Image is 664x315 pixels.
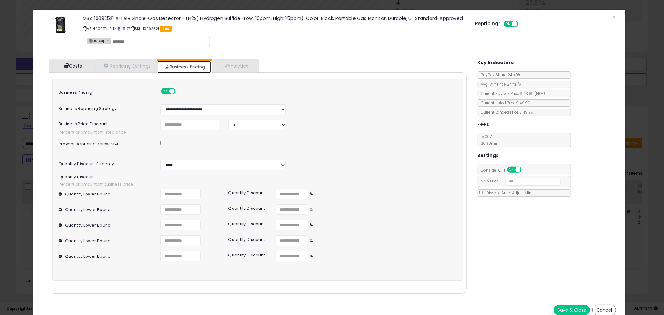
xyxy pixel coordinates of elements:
[508,167,516,172] span: ON
[224,189,271,195] div: Quantity Discount
[54,120,156,126] label: Business Price Discount
[54,160,156,166] label: Quantity Discount Strategy
[212,59,258,72] a: Analytics
[520,91,545,96] span: $143.99
[162,89,169,94] span: ON
[65,204,111,212] label: Quantity Lower Bound
[517,21,527,27] span: OFF
[478,141,499,146] span: $0.30 min
[478,110,534,115] span: Current Landed Price: $149.99
[308,207,313,213] span: %
[54,129,462,135] span: Percent or amount off listed price
[117,26,121,31] a: BuyBox page
[122,26,125,31] a: All offer listings
[54,88,156,95] label: Business Pricing
[59,181,457,187] span: Percent or amount off business price
[478,91,545,96] span: Current Buybox Price:
[65,251,111,259] label: Quantity Lower Bound
[83,24,466,34] p: ASIN: B00TPIJPH2 | SKU: 10092521
[224,204,271,211] div: Quantity Discount
[483,190,532,195] span: Disable Auto-Adjust Min
[308,238,313,244] span: %
[475,21,500,26] h5: Repricing:
[87,38,105,43] span: 10-Sep
[107,37,111,43] a: ×
[65,220,111,228] label: Quantity Lower Bound
[478,59,514,67] h5: Key Indicators
[478,134,499,146] span: 15.00 %
[520,167,530,172] span: OFF
[308,253,313,259] span: %
[554,305,590,315] button: Save & Close
[478,178,561,184] span: Map Price:
[612,12,616,21] span: ×
[59,175,457,179] span: Quantity Discount
[478,120,489,128] h5: Fees
[504,21,512,27] span: ON
[478,167,530,173] span: Consider CPT:
[224,235,271,242] div: Quantity Discount
[478,72,521,78] span: BuyBox Share 24h: 0%
[54,140,156,146] label: Prevent repricing below MAP
[308,222,313,228] span: %
[49,59,96,72] a: Costs
[308,191,313,197] span: %
[157,61,211,73] a: Business Pricing
[126,26,130,31] a: Your listing only
[478,152,499,159] h5: Settings
[175,89,185,94] span: OFF
[65,235,111,243] label: Quantity Lower Bound
[478,82,522,87] span: Avg. Win Price 24h: N/A
[160,26,172,32] span: FBA
[535,91,545,96] span: ( FBM )
[54,104,156,111] label: Business Repricing Strategy
[478,100,530,106] span: Current Listed Price: $149.99
[65,189,111,196] label: Quantity Lower Bound
[224,251,271,257] div: Quantity Discount
[224,220,271,226] div: Quantity Discount
[83,16,466,21] h3: MSA 10092521 ALTAIR Single-Gas Detector - (H2S) Hydrogen Sulfide (Low: 10ppm, High: 15ppm), Color...
[96,59,158,72] a: Repricing Settings
[51,16,70,35] img: 415qj42c1NL._SL60_.jpg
